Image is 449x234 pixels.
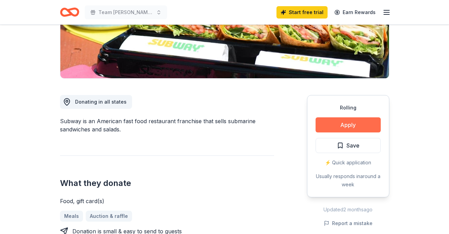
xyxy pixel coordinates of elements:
div: Food, gift card(s) [60,197,274,205]
h2: What they donate [60,178,274,189]
span: Donating in all states [75,99,127,105]
a: Auction & raffle [86,211,132,222]
span: Save [346,141,359,150]
a: Home [60,4,79,20]
a: Earn Rewards [330,6,380,19]
button: Save [316,138,381,153]
a: Start free trial [276,6,328,19]
div: Rolling [316,104,381,112]
button: Report a mistake [324,219,373,227]
div: Usually responds in around a week [316,172,381,189]
div: Subway is an American fast food restaurant franchise that sells submarine sandwiches and salads. [60,117,274,133]
button: Team [PERSON_NAME] Gran Prix [85,5,167,19]
a: Meals [60,211,83,222]
div: Updated 2 months ago [307,206,389,214]
div: ⚡️ Quick application [316,159,381,167]
span: Team [PERSON_NAME] Gran Prix [98,8,153,16]
button: Apply [316,117,381,132]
